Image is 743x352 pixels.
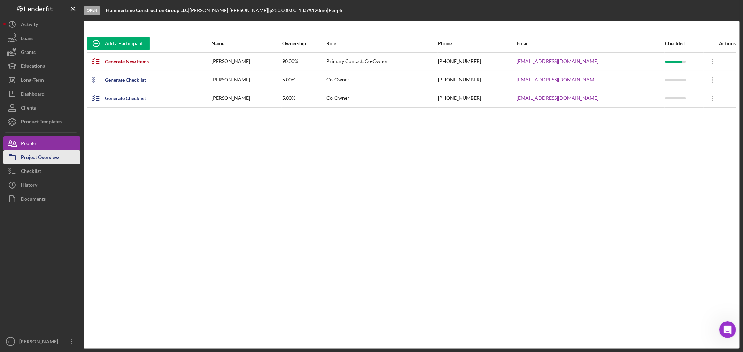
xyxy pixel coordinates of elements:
[105,91,146,105] div: Generate Checklist
[25,7,134,42] div: Co borrower for Gather up cannot submit credit authorization as his DOB is coming up before [DEMO...
[3,31,80,45] button: Loans
[122,3,135,15] div: Close
[33,228,39,233] button: Upload attachment
[3,178,80,192] button: History
[21,45,36,61] div: Grants
[11,127,109,148] div: Nevertheless, I edited the form in our back end. Can you please try again? and sorry for the inco...
[282,90,326,107] div: 5.00%
[21,31,33,47] div: Loans
[6,94,114,122] div: I see, can you please send me the email address for the project so I can look it up?
[3,73,80,87] button: Long-Term
[46,77,128,84] div: his DOB is [DEMOGRAPHIC_DATA]
[109,3,122,16] button: Home
[87,55,156,69] button: Generate New Items
[282,41,326,46] div: Ownership
[326,71,437,89] div: Co-Owner
[438,41,516,46] div: Phone
[5,3,18,16] button: go back
[3,115,80,129] a: Product Templates
[84,6,100,15] div: Open
[211,41,281,46] div: Name
[31,48,128,68] div: Select a date after [[DATE]] and before [[DATE]]
[3,150,80,164] button: Project Overview
[17,335,63,350] div: [PERSON_NAME]
[6,94,134,123] div: Christina says…
[87,37,150,50] button: Add a Participant
[6,123,134,158] div: Christina says…
[282,71,326,89] div: 5.00%
[269,8,299,13] div: $250,000.00
[517,41,664,46] div: Email
[21,115,62,130] div: Product Templates
[106,8,189,13] div: |
[21,164,41,180] div: Checklist
[106,7,188,13] b: Hammertime Construction Group LLC
[517,95,598,101] a: [EMAIL_ADDRESS][DOMAIN_NAME]
[11,228,16,233] button: Emoji picker
[326,41,437,46] div: Role
[211,90,281,107] div: [PERSON_NAME]
[6,73,134,94] div: Erika says…
[282,53,326,70] div: 90.00%
[21,150,59,166] div: Project Overview
[6,43,134,73] div: Erika says…
[3,136,80,150] a: People
[21,73,44,89] div: Long-Term
[517,58,598,64] a: [EMAIL_ADDRESS][DOMAIN_NAME]
[25,157,134,179] div: ok ill have him go in and complete it now.
[87,91,153,105] button: Generate Checklist
[20,4,31,15] img: Profile image for Christina
[704,41,736,46] div: Actions
[105,37,143,50] div: Add a Participant
[3,59,80,73] button: Educational
[87,73,153,87] button: Generate Checklist
[3,101,80,115] button: Clients
[6,197,114,218] div: Yes, please let me know if they are still having issues. Thank you![PERSON_NAME] • 11h ago
[189,8,269,13] div: [PERSON_NAME] [PERSON_NAME] |
[41,73,134,88] div: his DOB is [DEMOGRAPHIC_DATA]
[34,3,79,9] h1: [PERSON_NAME]
[299,8,312,13] div: 13.5 %
[3,17,80,31] button: Activity
[8,340,13,344] text: EF
[31,11,128,38] div: Co borrower for Gather up cannot submit credit authorization as his DOB is coming up before [DEMO...
[719,321,736,338] iframe: Intercom live chat
[3,87,80,101] button: Dashboard
[438,71,516,89] div: [PHONE_NUMBER]
[211,53,281,70] div: [PERSON_NAME]
[21,59,47,75] div: Educational
[31,161,128,175] div: ok ill have him go in and complete it now.
[211,71,281,89] div: [PERSON_NAME]
[22,228,28,233] button: Gif picker
[21,17,38,33] div: Activity
[326,53,437,70] div: Primary Contact, Co-Owner
[21,87,45,103] div: Dashboard
[3,192,80,206] button: Documents
[21,192,46,208] div: Documents
[34,9,65,16] p: Active 4h ago
[3,164,80,178] button: Checklist
[6,7,134,43] div: Erika says…
[665,41,703,46] div: Checklist
[3,45,80,59] button: Grants
[327,8,343,13] div: | People
[21,178,37,194] div: History
[6,213,133,225] textarea: Message…
[21,101,36,117] div: Clients
[11,201,109,214] div: Yes, please let me know if they are still having issues. Thank you!
[438,53,516,70] div: [PHONE_NUMBER]
[6,123,114,152] div: Nevertheless, I edited the form in our back end. Can you please try again? and sorry for the inco...
[11,98,109,118] div: I see, can you please send me the email address for the project so I can look it up?
[3,335,80,349] button: EF[PERSON_NAME]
